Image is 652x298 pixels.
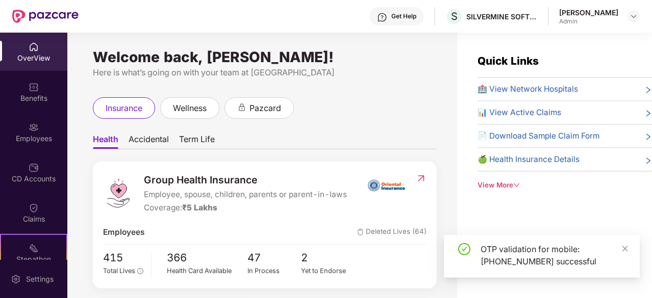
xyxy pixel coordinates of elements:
span: insurance [106,102,142,115]
span: info-circle [137,268,143,274]
span: right [644,85,652,95]
span: Quick Links [478,55,539,67]
img: svg+xml;base64,PHN2ZyBpZD0iRW1wbG95ZWVzIiB4bWxucz0iaHR0cDovL3d3dy53My5vcmcvMjAwMC9zdmciIHdpZHRoPS... [29,122,39,132]
span: S [451,10,458,22]
div: View More [478,180,652,191]
span: 🏥 View Network Hospitals [478,83,578,95]
span: right [644,155,652,166]
div: Here is what’s going on with your team at [GEOGRAPHIC_DATA] [93,66,437,79]
span: Employees [103,226,144,238]
span: Employee, spouse, children, parents or parent-in-laws [144,188,347,201]
div: Coverage: [144,202,347,214]
span: check-circle [458,243,470,255]
img: insurerIcon [367,172,406,198]
div: SILVERMINE SOFTWARE INDIA PRIVATE LIMITED [466,12,538,21]
span: down [513,182,520,188]
span: Accidental [129,134,169,149]
img: svg+xml;base64,PHN2ZyBpZD0iRHJvcGRvd24tMzJ4MzIiIHhtbG5zPSJodHRwOi8vd3d3LnczLm9yZy8yMDAwL3N2ZyIgd2... [630,12,638,20]
div: Yet to Endorse [301,266,355,276]
img: RedirectIcon [416,173,427,183]
img: svg+xml;base64,PHN2ZyBpZD0iQmVuZWZpdHMiIHhtbG5zPSJodHRwOi8vd3d3LnczLm9yZy8yMDAwL3N2ZyIgd2lkdGg9Ij... [29,82,39,92]
span: 415 [103,250,143,266]
span: Term Life [179,134,215,149]
img: svg+xml;base64,PHN2ZyBpZD0iQ2xhaW0iIHhtbG5zPSJodHRwOi8vd3d3LnczLm9yZy8yMDAwL3N2ZyIgd2lkdGg9IjIwIi... [29,203,39,213]
div: In Process [247,266,302,276]
div: [PERSON_NAME] [559,8,618,17]
img: New Pazcare Logo [12,10,79,23]
span: right [644,132,652,142]
img: svg+xml;base64,PHN2ZyBpZD0iSGVscC0zMngzMiIgeG1sbnM9Imh0dHA6Ly93d3cudzMub3JnLzIwMDAvc3ZnIiB3aWR0aD... [377,12,387,22]
span: 📄 Download Sample Claim Form [478,130,599,142]
span: 📊 View Active Claims [478,106,561,119]
span: right [644,109,652,119]
span: 366 [167,250,247,266]
span: pazcard [249,102,281,115]
span: close [621,245,629,252]
img: deleteIcon [357,229,364,235]
span: ₹5 Lakhs [182,203,217,212]
img: logo [103,178,134,208]
span: wellness [173,102,207,115]
div: Stepathon [1,254,66,264]
span: 🍏 Health Insurance Details [478,153,580,166]
img: svg+xml;base64,PHN2ZyBpZD0iQ0RfQWNjb3VudHMiIGRhdGEtbmFtZT0iQ0QgQWNjb3VudHMiIHhtbG5zPSJodHRwOi8vd3... [29,162,39,173]
img: svg+xml;base64,PHN2ZyBpZD0iSG9tZSIgeG1sbnM9Imh0dHA6Ly93d3cudzMub3JnLzIwMDAvc3ZnIiB3aWR0aD0iMjAiIG... [29,42,39,52]
span: Deleted Lives (64) [357,226,427,238]
div: Health Card Available [167,266,247,276]
div: Welcome back, [PERSON_NAME]! [93,53,437,61]
span: Group Health Insurance [144,172,347,187]
span: 47 [247,250,302,266]
div: animation [237,103,246,112]
div: OTP validation for mobile: [PHONE_NUMBER] successful [481,243,628,267]
span: Health [93,134,118,149]
span: 2 [301,250,355,266]
img: svg+xml;base64,PHN2ZyB4bWxucz0iaHR0cDovL3d3dy53My5vcmcvMjAwMC9zdmciIHdpZHRoPSIyMSIgaGVpZ2h0PSIyMC... [29,243,39,253]
div: Settings [23,274,57,284]
div: Admin [559,17,618,25]
span: Total Lives [103,267,135,275]
div: Get Help [391,12,416,20]
img: svg+xml;base64,PHN2ZyBpZD0iU2V0dGluZy0yMHgyMCIgeG1sbnM9Imh0dHA6Ly93d3cudzMub3JnLzIwMDAvc3ZnIiB3aW... [11,274,21,284]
